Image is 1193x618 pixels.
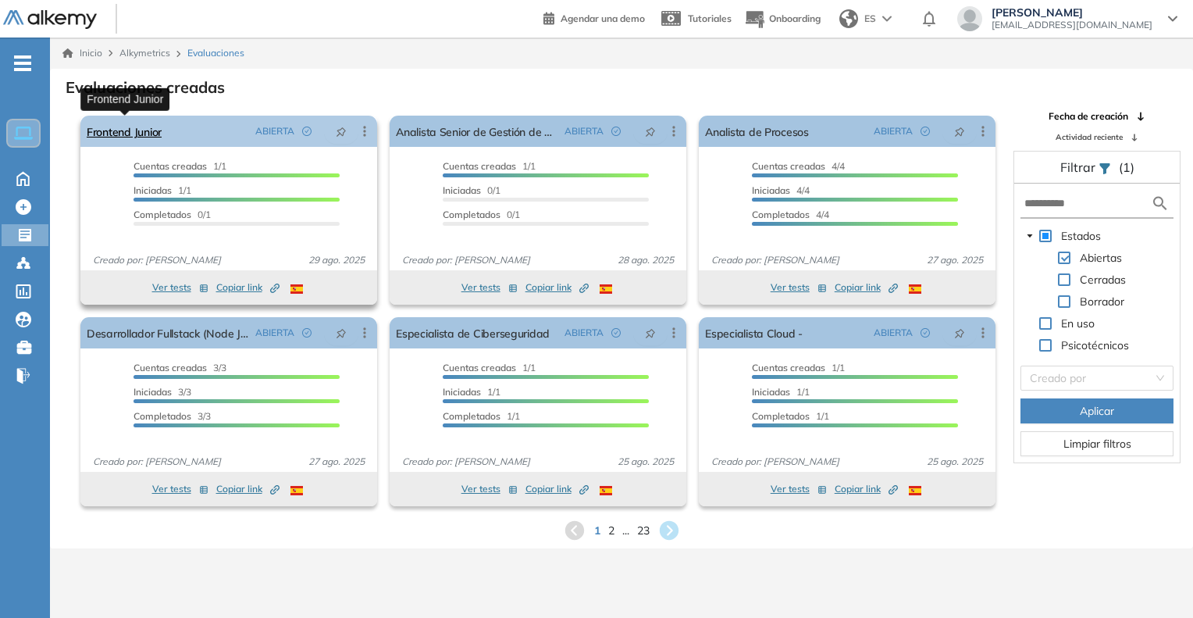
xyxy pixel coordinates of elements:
span: Iniciadas [443,184,481,196]
span: Borrador [1077,292,1127,311]
button: Limpiar filtros [1020,431,1173,456]
span: Psicotécnicos [1058,336,1132,355]
span: Iniciadas [134,386,172,398]
span: 23 [637,523,650,539]
span: Completados [443,410,500,422]
span: Creado por: [PERSON_NAME] [396,253,536,267]
span: En uso [1061,316,1095,330]
button: pushpin [633,119,668,144]
span: Onboarding [769,13,821,24]
span: Estados [1061,229,1101,243]
span: 1/1 [752,362,845,373]
a: Analista Senior de Gestión de Accesos SAP [396,116,558,147]
span: Psicotécnicos [1061,338,1129,352]
span: Alkymetrics [119,47,170,59]
span: Cuentas creadas [443,160,516,172]
button: Copiar link [216,480,280,498]
span: Cuentas creadas [134,160,207,172]
span: caret-down [1026,232,1034,240]
span: 1 [594,523,600,539]
button: Copiar link [216,278,280,297]
span: Abiertas [1080,251,1122,265]
button: pushpin [942,320,977,345]
button: Ver tests [461,278,518,297]
span: ABIERTA [564,124,604,138]
span: 29 ago. 2025 [302,253,371,267]
span: Abiertas [1077,248,1125,267]
span: [PERSON_NAME] [992,6,1152,19]
span: Iniciadas [134,184,172,196]
span: 3/3 [134,362,226,373]
span: Copiar link [216,280,280,295]
img: Logo [3,10,97,30]
i: - [14,62,31,65]
span: pushpin [954,327,965,339]
span: Estados [1058,227,1104,245]
span: pushpin [336,125,347,138]
button: Ver tests [461,480,518,498]
button: pushpin [324,320,358,345]
span: pushpin [645,125,656,138]
img: ESP [600,284,612,294]
span: Completados [752,209,810,220]
a: Agendar una demo [543,8,645,27]
span: 4/4 [752,160,845,172]
span: Copiar link [525,280,589,295]
span: 1/1 [443,386,500,398]
span: 0/1 [443,184,500,196]
span: (1) [1119,158,1134,177]
span: 1/1 [443,410,520,422]
span: ABIERTA [874,124,913,138]
span: 1/1 [752,410,829,422]
span: Actividad reciente [1056,131,1123,143]
img: ESP [600,486,612,495]
button: Ver tests [771,278,827,297]
span: check-circle [611,127,621,136]
span: Completados [134,410,191,422]
span: Creado por: [PERSON_NAME] [87,253,227,267]
img: ESP [909,486,921,495]
button: Copiar link [835,480,898,498]
span: Copiar link [525,482,589,496]
span: Borrador [1080,295,1124,309]
a: Desarrollador Fullstack (Node Js - React) AWS [87,317,249,348]
span: 2 [608,523,614,539]
button: Ver tests [152,278,208,297]
span: Cerradas [1077,270,1129,289]
span: Creado por: [PERSON_NAME] [705,253,846,267]
img: ESP [909,284,921,294]
span: ... [622,523,629,539]
span: Fecha de creación [1049,109,1128,123]
span: 1/1 [134,160,226,172]
button: Onboarding [744,2,821,36]
span: ES [864,12,876,26]
span: 1/1 [443,160,536,172]
h3: Evaluaciones creadas [66,78,225,97]
button: pushpin [942,119,977,144]
img: world [839,9,858,28]
span: pushpin [336,327,347,339]
span: 1/1 [752,386,810,398]
a: Especialista Cloud - [705,317,803,348]
span: 25 ago. 2025 [921,455,989,469]
span: 1/1 [443,362,536,373]
span: Cuentas creadas [443,362,516,373]
span: check-circle [302,328,312,338]
span: Filtrar [1060,159,1099,175]
span: check-circle [921,328,930,338]
span: Tutoriales [688,13,732,24]
span: 0/1 [134,209,211,220]
span: Copiar link [835,482,898,496]
span: Creado por: [PERSON_NAME] [396,455,536,469]
span: ABIERTA [874,326,913,340]
span: check-circle [611,328,621,338]
span: 27 ago. 2025 [302,455,371,469]
button: Ver tests [771,480,827,498]
span: 4/4 [752,184,810,196]
span: Iniciadas [752,184,790,196]
span: 3/3 [134,386,191,398]
span: Creado por: [PERSON_NAME] [87,455,227,469]
span: pushpin [954,125,965,138]
span: Evaluaciones [187,46,244,60]
div: Frontend Junior [80,88,169,110]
